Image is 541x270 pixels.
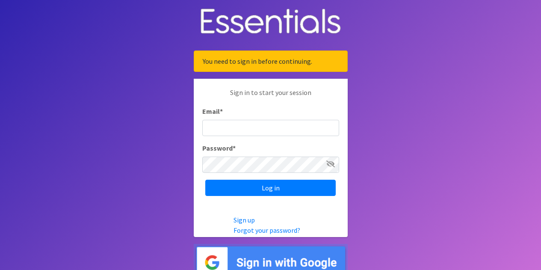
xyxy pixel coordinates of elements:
a: Forgot your password? [234,226,300,234]
input: Log in [205,180,336,196]
abbr: required [233,144,236,152]
p: Sign in to start your session [202,87,339,106]
abbr: required [220,107,223,116]
a: Sign up [234,216,255,224]
div: You need to sign in before continuing. [194,50,348,72]
label: Password [202,143,236,153]
label: Email [202,106,223,116]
